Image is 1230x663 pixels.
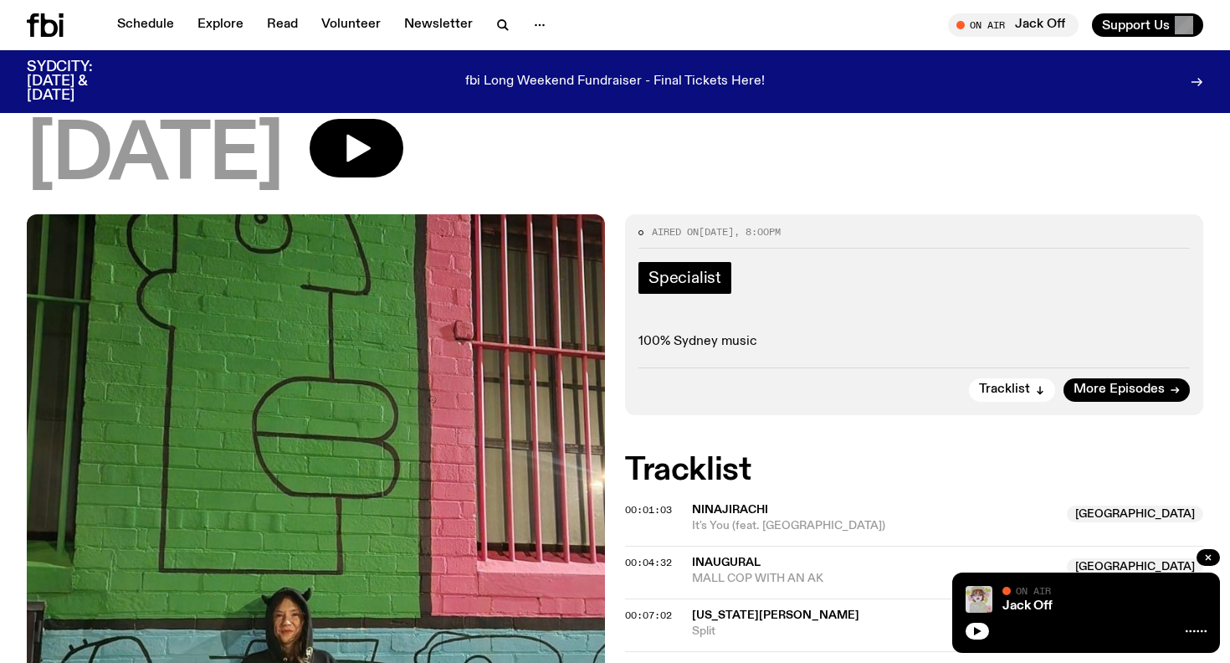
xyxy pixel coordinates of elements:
span: Split [692,624,1057,640]
span: [GEOGRAPHIC_DATA] [1067,506,1203,522]
a: More Episodes [1063,378,1190,402]
span: Aired on [652,225,699,239]
span: INAUGURAL [692,557,761,568]
p: 100% Sydney music [638,334,1190,350]
span: Support Us [1102,18,1170,33]
span: It's You (feat. [GEOGRAPHIC_DATA]) [692,518,1057,534]
button: On AirJack Off [948,13,1079,37]
span: More Episodes [1074,383,1165,396]
a: Specialist [638,262,731,294]
a: Volunteer [311,13,391,37]
button: 00:04:32 [625,558,672,568]
span: [DATE] [27,119,283,194]
a: Read [257,13,308,37]
a: Newsletter [394,13,483,37]
span: [DATE] [699,225,734,239]
span: , 8:00pm [734,225,781,239]
a: Schedule [107,13,184,37]
span: MALL COP WITH AN AK [692,571,1057,587]
a: Explore [187,13,254,37]
h2: Tracklist [625,455,1203,486]
h3: SYDCITY: [DATE] & [DATE] [27,60,134,103]
span: 00:07:02 [625,609,672,622]
span: 00:01:03 [625,503,672,517]
button: 00:01:03 [625,506,672,515]
span: 00:04:32 [625,556,672,569]
button: 00:07:02 [625,611,672,620]
a: Jack Off [1002,599,1053,613]
span: Tracklist [979,383,1030,396]
span: Ninajirachi [692,504,768,516]
span: On Air [1016,585,1051,596]
img: a dotty lady cuddling her cat amongst flowers [966,586,992,613]
p: fbi Long Weekend Fundraiser - Final Tickets Here! [465,75,765,90]
button: Support Us [1092,13,1203,37]
span: [US_STATE][PERSON_NAME] [692,609,859,621]
span: Specialist [648,269,721,287]
span: [GEOGRAPHIC_DATA] [1067,558,1203,575]
button: Tracklist [969,378,1055,402]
